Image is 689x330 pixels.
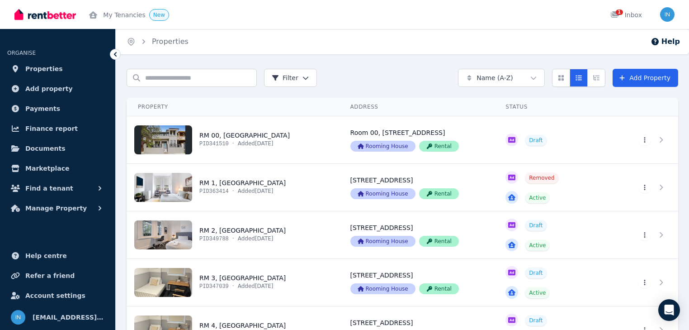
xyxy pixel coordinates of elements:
a: View details for RM 1, 4 Park Parade [340,164,495,211]
span: New [153,12,165,18]
a: Finance report [7,120,108,138]
span: Help centre [25,250,67,261]
div: Open Intercom Messenger [658,299,680,321]
span: ORGANISE [7,50,36,56]
a: View details for RM 00, 4 Park Parade [618,116,678,163]
a: Account settings [7,287,108,305]
th: Property [127,98,340,116]
button: More options [638,230,651,240]
button: Filter [264,69,317,87]
span: Name (A-Z) [477,73,513,82]
a: View details for RM 1, 4 Park Parade [618,164,678,211]
span: Account settings [25,290,85,301]
button: More options [638,134,651,145]
a: Payments [7,100,108,118]
span: Add property [25,83,73,94]
a: View details for RM 2, 4 Park Parade [618,211,678,258]
a: Add Property [613,69,678,87]
a: View details for RM 2, 4 Park Parade [340,211,495,258]
span: Properties [25,63,63,74]
th: Status [495,98,618,116]
div: View options [552,69,605,87]
a: View details for RM 3, 4 Park Parade [340,259,495,306]
span: [EMAIL_ADDRESS][DOMAIN_NAME] [33,312,104,323]
button: Help [651,36,680,47]
span: Documents [25,143,66,154]
span: Refer a friend [25,270,75,281]
a: View details for RM 00, 4 Park Parade [127,116,340,163]
a: View details for RM 3, 4 Park Parade [495,259,618,306]
a: View details for RM 2, 4 Park Parade [127,211,340,258]
span: 1 [616,10,623,15]
a: View details for RM 1, 4 Park Parade [495,164,618,211]
th: Address [340,98,495,116]
a: Marketplace [7,159,108,177]
button: More options [638,277,651,288]
a: View details for RM 1, 4 Park Parade [127,164,340,211]
img: info@museliving.com.au [660,7,675,22]
img: RentBetter [14,8,76,21]
span: Payments [25,103,60,114]
span: Filter [272,73,298,82]
a: View details for RM 3, 4 Park Parade [127,259,340,306]
button: Expanded list view [587,69,605,87]
a: Refer a friend [7,267,108,285]
a: View details for RM 3, 4 Park Parade [618,259,678,306]
button: Manage Property [7,199,108,217]
button: Compact list view [570,69,588,87]
img: info@museliving.com.au [11,310,25,325]
a: Properties [152,37,189,46]
button: Card view [552,69,570,87]
a: View details for RM 2, 4 Park Parade [495,211,618,258]
nav: Breadcrumb [116,29,199,54]
button: Name (A-Z) [458,69,545,87]
a: View details for RM 00, 4 Park Parade [495,116,618,163]
span: Finance report [25,123,78,134]
a: Documents [7,139,108,158]
span: Find a tenant [25,183,73,194]
button: More options [638,182,651,193]
span: Manage Property [25,203,87,214]
div: Inbox [610,10,642,19]
a: Add property [7,80,108,98]
a: Help centre [7,247,108,265]
a: View details for RM 00, 4 Park Parade [340,116,495,163]
span: Marketplace [25,163,69,174]
button: Find a tenant [7,179,108,197]
a: Properties [7,60,108,78]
